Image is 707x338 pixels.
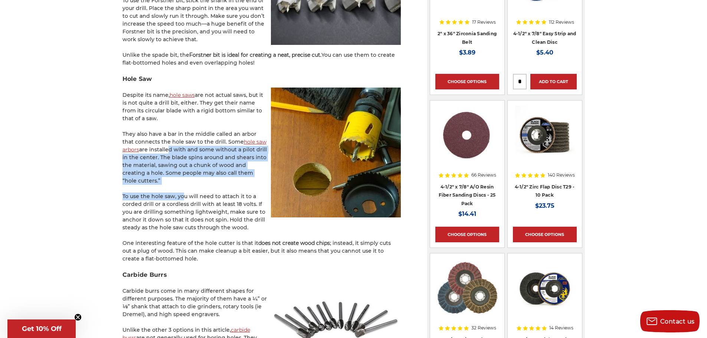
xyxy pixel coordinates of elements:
img: Scotch brite flap discs [436,259,497,318]
a: 4.5" Black Hawk Zirconia Flap Disc 10 Pack [513,106,577,170]
a: 2" x 36" Zirconia Sanding Belt [438,31,497,45]
h3: Carbide Burrs [122,270,401,279]
img: 4-1/2" XL High Density Zirconia Flap Disc T29 [515,259,575,318]
img: 4.5" Black Hawk Zirconia Flap Disc 10 Pack [515,106,575,165]
span: 140 Reviews [548,173,575,177]
p: One interesting feature of the hole cutter is that it ; instead, it simply cuts out a plug of woo... [122,239,401,263]
img: Hole saws - clean circle cut in wood [271,88,401,217]
span: $5.40 [536,49,553,56]
span: 66 Reviews [471,173,496,177]
p: They also have a bar in the middle called an arbor that connects the hole saw to the drill. Some ... [122,130,401,185]
span: Get 10% Off [22,325,62,333]
div: Get 10% OffClose teaser [7,319,76,338]
a: 4-1/2" Zirc Flap Disc T29 - 10 Pack [515,184,575,198]
a: 4-1/2" x 7/8" Easy Strip and Clean Disc [513,31,576,45]
img: 4.5 inch resin fiber disc [437,106,497,165]
button: Close teaser [74,314,82,321]
a: Add to Cart [530,74,577,89]
span: 112 Reviews [549,20,574,24]
h3: Hole Saw [122,75,401,83]
span: 14 Reviews [549,326,573,330]
span: $14.41 [458,210,476,217]
a: Choose Options [435,74,499,89]
span: 17 Reviews [472,20,496,24]
a: Choose Options [435,227,499,242]
a: 4-1/2" XL High Density Zirconia Flap Disc T29 [513,259,577,322]
a: 4.5 inch resin fiber disc [435,106,499,170]
button: Contact us [640,310,700,332]
strong: Forstner bit is ideal for creating a neat, precise cut. [189,52,321,58]
a: Scotch brite flap discs [435,259,499,322]
p: Despite its name, are not actual saws, but it is not quite a drill bit, either. They get their na... [122,91,401,122]
p: Unlike the spade bit, the You can use them to create flat-bottomed holes and even overlapping holes! [122,51,401,67]
strong: does not create wood chips [258,240,330,246]
p: Carbide burrs come in many different shapes for different purposes. The majority of them have a ¼... [122,287,401,318]
span: 32 Reviews [471,326,496,330]
span: Contact us [660,318,695,325]
a: hole saw arbors [122,138,266,153]
p: To use the hole saw, you will need to attach it to a corded drill or a cordless drill with at lea... [122,193,401,232]
a: 4-1/2" x 7/8" A/O Resin Fiber Sanding Discs - 25 Pack [439,184,496,206]
span: $3.89 [459,49,475,56]
span: $23.75 [535,202,554,209]
a: hole saws [170,92,195,98]
a: Choose Options [513,227,577,242]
